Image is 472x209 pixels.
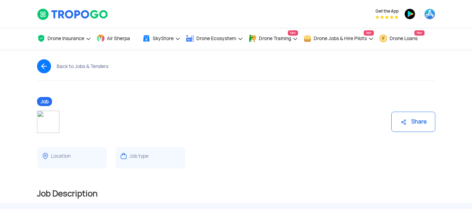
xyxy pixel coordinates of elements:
a: Drone Insurance [37,28,91,49]
div: Location [51,153,71,159]
a: Drone LoansNew [379,28,424,49]
img: ic_appstore.png [424,8,435,20]
a: Drone TrainingNew [248,28,298,49]
span: Drone Jobs & Hire Pilots [314,36,367,41]
img: ic_playstore.png [404,8,415,20]
span: Drone Loans [390,36,417,41]
img: TropoGo Logo [37,8,109,20]
img: ic_share.svg [400,119,407,126]
span: Drone Training [259,36,291,41]
img: ic_locationdetail.svg [41,152,50,160]
a: Drone Jobs & Hire PilotsNew [303,28,374,49]
div: Job type [129,153,148,159]
div: Share [391,112,435,132]
a: SkyStore [142,28,181,49]
span: SkyStore [153,36,174,41]
span: Drone Insurance [48,36,84,41]
img: App Raking [376,15,398,19]
span: Get the App [376,8,399,14]
a: Drone Ecosystem [186,28,243,49]
span: Drone Ecosystem [196,36,236,41]
span: New [288,30,298,36]
img: ic_jobtype.svg [119,152,128,160]
h2: Job Description [37,188,435,199]
div: Back to Jobs & Tenders [57,64,108,69]
span: New [414,30,424,36]
span: New [364,30,374,36]
a: Air Sherpa [96,28,137,49]
span: Job [37,97,52,106]
span: Air Sherpa [107,36,130,41]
